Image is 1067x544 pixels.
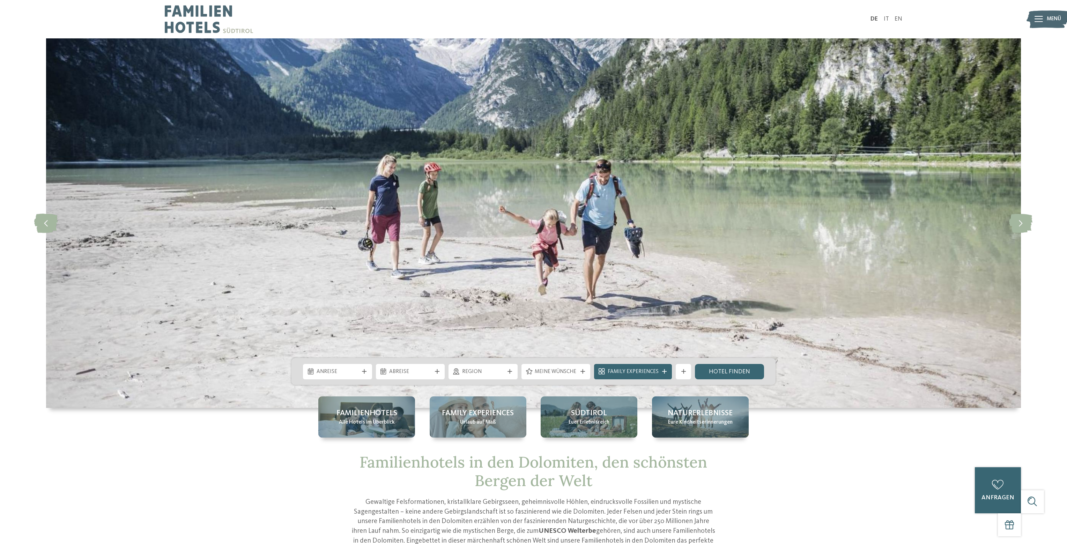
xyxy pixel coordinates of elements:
a: Familienhotels in den Dolomiten: Urlaub im Reich der bleichen Berge Family Experiences Urlaub auf... [430,396,526,438]
a: Familienhotels in den Dolomiten: Urlaub im Reich der bleichen Berge Naturerlebnisse Eure Kindheit... [652,396,749,438]
span: Eure Kindheitserinnerungen [668,419,733,426]
span: Family Experiences [608,368,659,376]
span: Urlaub auf Maß [460,419,496,426]
a: Familienhotels in den Dolomiten: Urlaub im Reich der bleichen Berge Familienhotels Alle Hotels im... [318,396,415,438]
span: Region [462,368,504,376]
span: Meine Wünsche [535,368,577,376]
span: Südtirol [571,408,607,419]
span: Alle Hotels im Überblick [339,419,395,426]
a: Familienhotels in den Dolomiten: Urlaub im Reich der bleichen Berge Südtirol Euer Erlebnisreich [541,396,637,438]
span: anfragen [981,495,1014,501]
span: Family Experiences [442,408,514,419]
strong: UNESCO Welterbe [539,528,596,535]
span: Menü [1047,15,1061,23]
span: Familienhotels [336,408,397,419]
a: anfragen [975,467,1021,513]
a: IT [884,16,889,22]
span: Naturerlebnisse [668,408,733,419]
span: Abreise [389,368,431,376]
a: EN [895,16,902,22]
a: Hotel finden [695,364,764,379]
span: Euer Erlebnisreich [569,419,609,426]
span: Anreise [317,368,359,376]
a: DE [870,16,878,22]
span: Familienhotels in den Dolomiten, den schönsten Bergen der Welt [360,452,707,490]
img: Familienhotels in den Dolomiten: Urlaub im Reich der bleichen Berge [46,38,1021,408]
